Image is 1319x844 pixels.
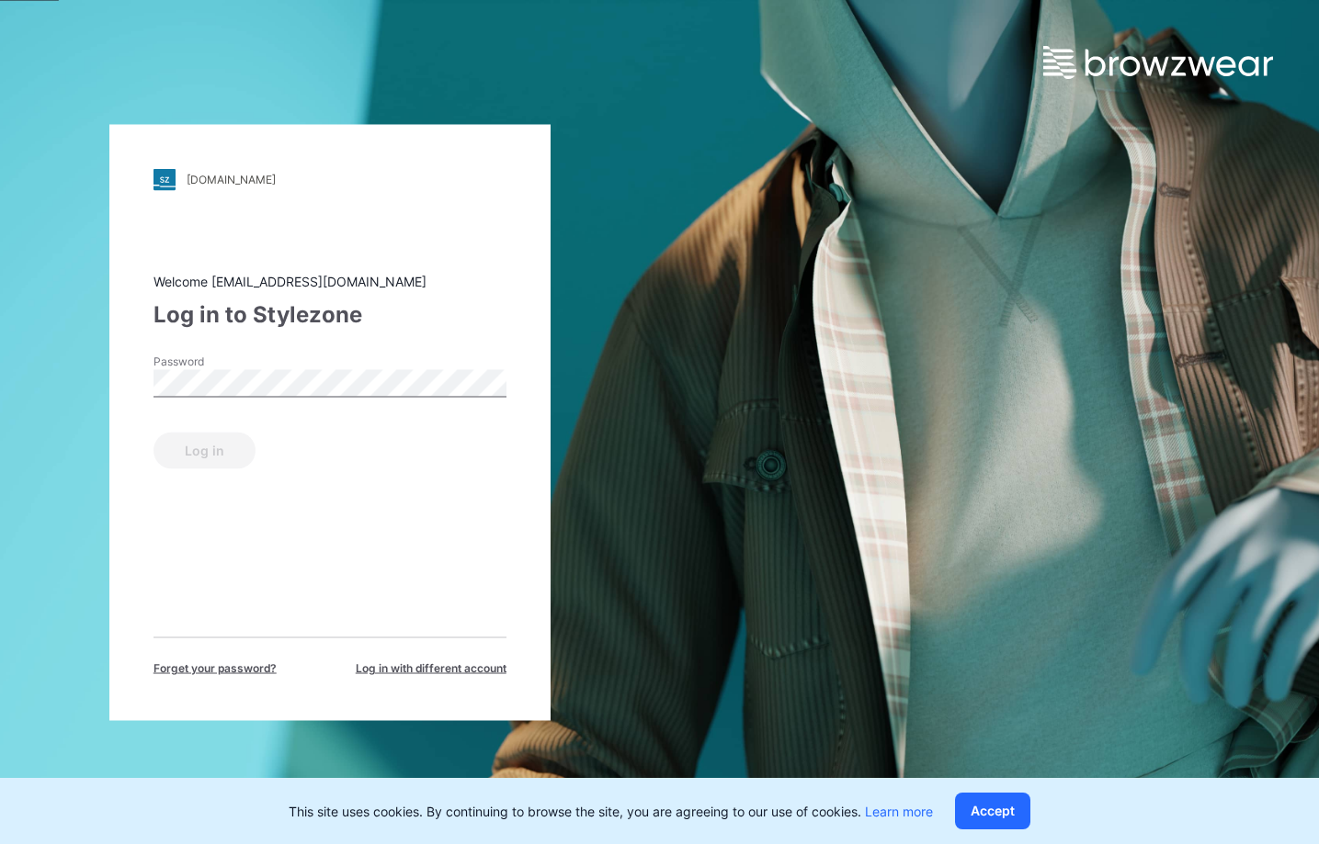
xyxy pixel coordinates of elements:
[865,804,933,819] a: Learn more
[1043,46,1273,79] img: browzwear-logo.e42bd6dac1945053ebaf764b6aa21510.svg
[154,168,506,190] a: [DOMAIN_NAME]
[154,168,176,190] img: stylezone-logo.562084cfcfab977791bfbf7441f1a819.svg
[154,271,506,290] div: Welcome [EMAIL_ADDRESS][DOMAIN_NAME]
[154,353,282,369] label: Password
[289,802,933,821] p: This site uses cookies. By continuing to browse the site, you are agreeing to our use of cookies.
[187,173,276,186] div: [DOMAIN_NAME]
[154,659,277,676] span: Forget your password?
[356,659,506,676] span: Log in with different account
[955,793,1030,829] button: Accept
[154,298,506,331] div: Log in to Stylezone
